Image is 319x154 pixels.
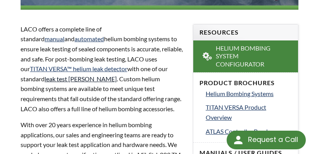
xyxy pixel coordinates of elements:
[206,128,279,135] span: ATLAS Controller Brochure
[45,75,117,82] a: leak test [PERSON_NAME]
[21,24,184,114] p: LACO offers a complete line of standard and helium bombing systems to ensure leak testing of seal...
[199,79,292,87] h4: Product Brochures
[216,44,285,68] span: Helium Bombing System Configurator
[206,126,292,136] a: ATLAS Controller Brochure
[199,28,292,37] h4: Resources
[232,134,244,146] img: round button
[206,89,292,99] a: Helium Bombing Systems
[193,40,298,72] a: Helium Bombing System Configurator
[227,131,306,149] div: Request a Call
[45,35,64,42] a: manual
[206,102,292,122] a: TITAN VERSA Product Overview
[206,90,274,97] span: Helium Bombing Systems
[75,35,104,42] a: automated
[248,131,298,149] div: Request a Call
[30,65,127,72] a: TITAN VERSA™ helium leak detector
[206,103,266,121] span: TITAN VERSA Product Overview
